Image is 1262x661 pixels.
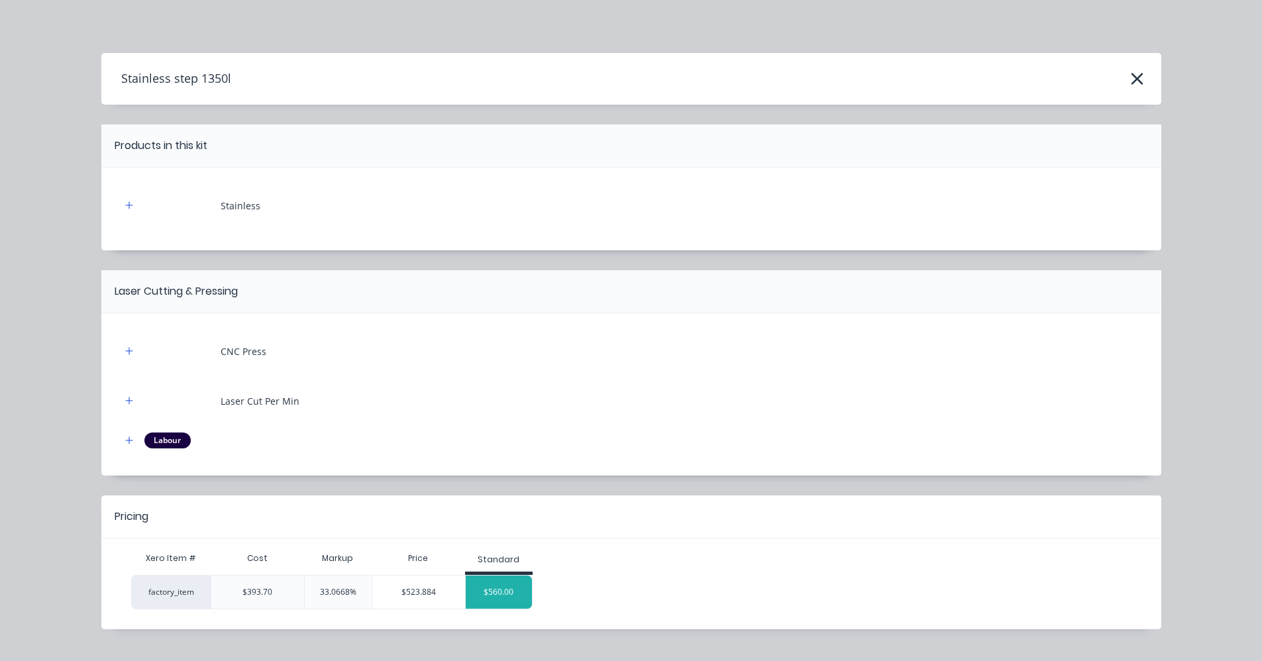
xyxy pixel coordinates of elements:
[478,554,519,566] div: Standard
[101,66,231,91] h4: Stainless step 1350l
[221,199,260,213] div: Stainless
[304,575,372,609] div: 33.0668%
[221,344,266,358] div: CNC Press
[466,576,532,609] div: $560.00
[211,575,304,609] div: $393.70
[144,432,191,448] div: Labour
[131,575,211,609] div: factory_item
[372,576,465,609] div: $523.884
[211,545,304,572] div: Cost
[221,394,299,408] div: Laser Cut Per Min
[304,545,372,572] div: Markup
[115,283,238,299] div: Laser Cutting & Pressing
[131,545,211,572] div: Xero Item #
[372,545,465,572] div: Price
[115,509,148,525] div: Pricing
[115,138,207,154] div: Products in this kit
